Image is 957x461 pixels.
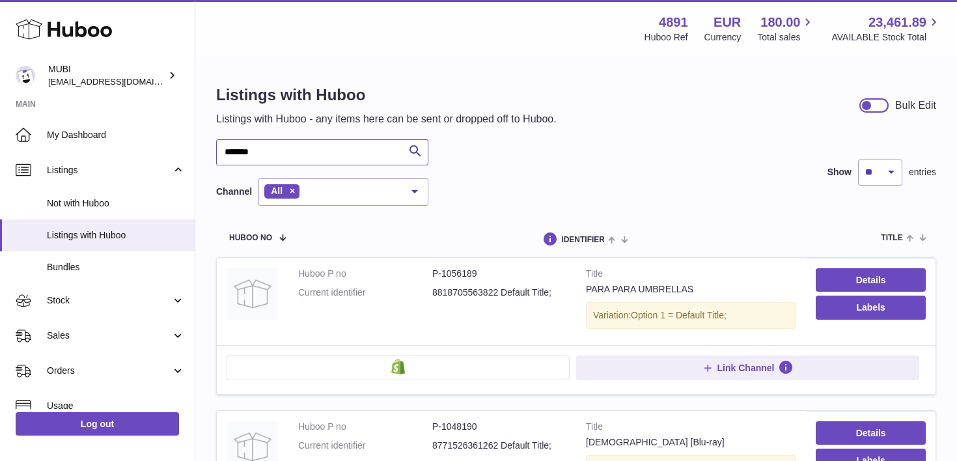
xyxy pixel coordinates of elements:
[816,421,926,445] a: Details
[47,164,171,176] span: Listings
[576,356,919,380] button: Link Channel
[895,98,936,113] div: Bulk Edit
[16,66,35,85] img: shop@mubi.com
[757,14,815,44] a: 180.00 Total sales
[586,302,796,329] div: Variation:
[271,186,283,196] span: All
[432,421,566,433] dd: P-1048190
[827,166,852,178] label: Show
[216,186,252,198] label: Channel
[298,421,432,433] dt: Huboo P no
[298,440,432,452] dt: Current identifier
[227,268,279,320] img: PARA PARA UMBRELLAS
[831,31,941,44] span: AVAILABLE Stock Total
[48,76,191,87] span: [EMAIL_ADDRESS][DOMAIN_NAME]
[631,310,727,320] span: Option 1 = Default Title;
[717,362,775,374] span: Link Channel
[47,294,171,307] span: Stock
[659,14,688,31] strong: 4891
[47,365,171,377] span: Orders
[298,268,432,280] dt: Huboo P no
[432,286,566,299] dd: 8818705563822 Default Title;
[47,329,171,342] span: Sales
[47,197,185,210] span: Not with Huboo
[714,14,741,31] strong: EUR
[816,268,926,292] a: Details
[47,229,185,242] span: Listings with Huboo
[47,261,185,273] span: Bundles
[229,234,272,242] span: Huboo no
[16,412,179,436] a: Log out
[586,421,796,436] strong: Title
[561,236,605,244] span: identifier
[881,234,902,242] span: title
[216,112,557,126] p: Listings with Huboo - any items here can be sent or dropped off to Huboo.
[586,436,796,449] div: [DEMOGRAPHIC_DATA] [Blu-ray]
[47,129,185,141] span: My Dashboard
[760,14,800,31] span: 180.00
[216,85,557,105] h1: Listings with Huboo
[645,31,688,44] div: Huboo Ref
[704,31,742,44] div: Currency
[868,14,926,31] span: 23,461.89
[586,283,796,296] div: PARA PARA UMBRELLAS
[757,31,815,44] span: Total sales
[816,296,926,319] button: Labels
[48,63,165,88] div: MUBI
[432,440,566,452] dd: 8771526361262 Default Title;
[586,268,796,283] strong: Title
[298,286,432,299] dt: Current identifier
[432,268,566,280] dd: P-1056189
[391,359,405,374] img: shopify-small.png
[831,14,941,44] a: 23,461.89 AVAILABLE Stock Total
[47,400,185,412] span: Usage
[909,166,936,178] span: entries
